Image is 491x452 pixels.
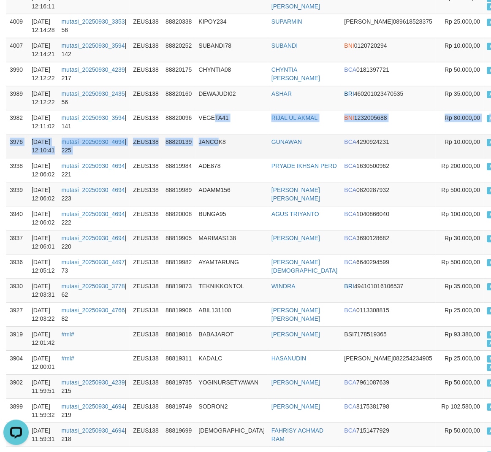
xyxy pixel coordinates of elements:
[162,158,195,182] td: 88819984
[62,163,125,170] a: mutasi_20250930_4694
[445,355,480,362] span: Rp 25.000,00
[130,110,162,134] td: ZEUS138
[130,230,162,254] td: ZEUS138
[6,62,28,86] td: 3990
[271,283,296,290] a: WINDRA
[195,279,269,303] td: TEKNIKKONTOL
[130,38,162,62] td: ZEUS138
[28,62,58,86] td: [DATE] 12:12:22
[445,43,480,49] span: Rp 10.000,00
[162,399,195,423] td: 88819749
[6,182,28,206] td: 3939
[445,283,480,290] span: Rp 35.000,00
[162,375,195,399] td: 88819785
[341,38,436,62] td: 0120720294
[445,67,480,73] span: Rp 50.000,00
[28,423,58,447] td: [DATE] 11:59:31
[130,62,162,86] td: ZEUS138
[6,399,28,423] td: 3899
[130,423,162,447] td: ZEUS138
[130,351,162,375] td: ZEUS138
[345,283,354,290] span: BRI
[341,86,436,110] td: 460201023470535
[162,38,195,62] td: 88820252
[341,110,436,134] td: 1232005688
[341,303,436,327] td: 0113308815
[62,283,125,290] a: mutasi_20250930_3778
[28,399,58,423] td: [DATE] 11:59:32
[62,187,125,194] a: mutasi_20250930_4694
[445,91,480,97] span: Rp 35.000,00
[195,110,269,134] td: VEGETA41
[162,351,195,375] td: 88819311
[341,327,436,351] td: 7178519365
[271,43,298,49] a: SUBANDI
[58,399,130,423] td: | 219
[6,86,28,110] td: 3989
[62,19,125,25] a: mutasi_20250930_3353
[341,182,436,206] td: 0820287932
[345,259,357,266] span: BCA
[195,351,269,375] td: KADALC
[62,115,125,122] a: mutasi_20250930_3594
[341,254,436,279] td: 6640294599
[162,279,195,303] td: 88819873
[345,43,354,49] span: BNI
[341,206,436,230] td: 1040866040
[341,279,436,303] td: 494101016106537
[130,303,162,327] td: ZEUS138
[345,331,354,338] span: BSI
[130,206,162,230] td: ZEUS138
[58,38,130,62] td: | 142
[271,187,320,202] a: [PERSON_NAME] [PERSON_NAME]
[445,139,480,146] span: Rp 10.000,00
[58,303,130,327] td: | 82
[162,206,195,230] td: 88820008
[195,206,269,230] td: BUNGA95
[62,211,125,218] a: mutasi_20250930_4694
[345,139,357,146] span: BCA
[62,307,125,314] a: mutasi_20250930_4766
[28,279,58,303] td: [DATE] 12:03:31
[445,307,480,314] span: Rp 25.000,00
[271,163,337,170] a: PRYADE IKHSAN PERD
[442,163,480,170] span: Rp 200.000,00
[62,379,125,386] a: mutasi_20250930_4239
[445,115,480,122] span: Rp 80.000,00
[345,19,393,25] span: [PERSON_NAME]
[345,235,357,242] span: BCA
[345,187,357,194] span: BCA
[195,62,269,86] td: CHYNTIA08
[271,235,320,242] a: [PERSON_NAME]
[195,230,269,254] td: MARIMAS138
[3,3,29,29] button: Open LiveChat chat widget
[341,351,436,375] td: 082254234905
[28,182,58,206] td: [DATE] 12:06:02
[62,91,125,97] a: mutasi_20250930_2435
[442,403,480,410] span: Rp 102.580,00
[62,67,125,73] a: mutasi_20250930_4239
[28,110,58,134] td: [DATE] 12:11:02
[341,230,436,254] td: 3690128682
[162,110,195,134] td: 88820096
[6,375,28,399] td: 3902
[271,403,320,410] a: [PERSON_NAME]
[28,206,58,230] td: [DATE] 12:06:02
[162,327,195,351] td: 88819816
[62,235,125,242] a: mutasi_20250930_4694
[130,375,162,399] td: ZEUS138
[58,62,130,86] td: | 217
[130,86,162,110] td: ZEUS138
[62,43,125,49] a: mutasi_20250930_3594
[345,115,354,122] span: BNI
[271,428,323,443] a: FAHRISY ACHMAD RAM
[6,206,28,230] td: 3940
[130,182,162,206] td: ZEUS138
[445,19,480,25] span: Rp 25.000,00
[28,303,58,327] td: [DATE] 12:03:22
[162,230,195,254] td: 88819905
[162,14,195,38] td: 88820338
[162,254,195,279] td: 88819982
[162,86,195,110] td: 88820160
[6,134,28,158] td: 3976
